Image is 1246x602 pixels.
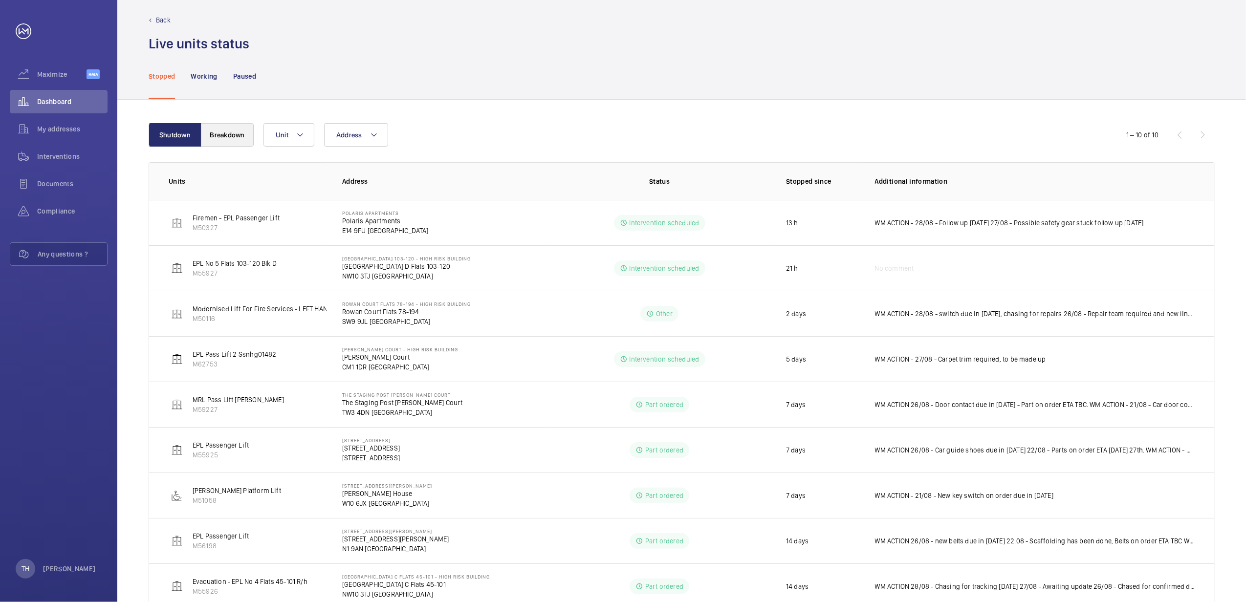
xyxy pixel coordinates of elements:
p: [STREET_ADDRESS][PERSON_NAME] [342,534,449,544]
p: W10 6JX [GEOGRAPHIC_DATA] [342,498,432,508]
p: WM ACTION - 28/08 - switch due in [DATE], chasing for repairs 26/08 - Repair team required and ne... [875,309,1195,319]
p: 14 days [786,536,809,546]
span: My addresses [37,124,108,134]
p: Stopped [149,71,175,81]
p: [STREET_ADDRESS] [342,443,400,453]
p: Intervention scheduled [630,263,700,273]
p: [GEOGRAPHIC_DATA] C Flats 45-101 [342,580,490,589]
p: [GEOGRAPHIC_DATA] C Flats 45-101 - High Risk Building [342,574,490,580]
p: [GEOGRAPHIC_DATA] D Flats 103-120 [342,261,471,271]
p: WM ACTION - 27/08 - Carpet trim required, to be made up [875,354,1046,364]
p: Polaris Apartments [342,216,429,226]
p: EPL Passenger Lift [193,440,249,450]
p: EPL Pass Lift 2 Ssnhg01482 [193,349,277,359]
p: Status [555,176,764,186]
p: [PERSON_NAME] Court [342,352,458,362]
span: Compliance [37,206,108,216]
p: M62753 [193,359,277,369]
p: M55927 [193,268,277,278]
span: Dashboard [37,97,108,107]
p: [PERSON_NAME] Court - High Risk Building [342,346,458,352]
p: Part ordered [645,445,683,455]
img: elevator.svg [171,535,183,547]
span: Address [336,131,362,139]
p: M55925 [193,450,249,460]
p: EPL No 5 Flats 103-120 Blk D [193,258,277,268]
p: 14 days [786,581,809,591]
p: Other [656,309,673,319]
p: 7 days [786,400,806,409]
span: Documents [37,179,108,189]
button: Shutdown [149,123,201,147]
p: WM ACTION 26/08 - new belts due in [DATE] 22.08 - Scaffolding has been done, Belts on order ETA T... [875,536,1195,546]
p: NW10 3TJ [GEOGRAPHIC_DATA] [342,271,471,281]
p: NW10 3TJ [GEOGRAPHIC_DATA] [342,589,490,599]
p: 2 days [786,309,806,319]
p: Stopped since [786,176,859,186]
span: Beta [87,69,100,79]
div: 1 – 10 of 10 [1126,130,1159,140]
img: elevator.svg [171,217,183,229]
p: WM ACTION - 28/08 - Follow up [DATE] 27/08 - Possible safety gear stuck follow up [DATE] [875,218,1144,228]
p: Part ordered [645,400,683,409]
p: Intervention scheduled [630,354,700,364]
p: MRL Pass Lift [PERSON_NAME] [193,395,284,405]
p: Units [169,176,327,186]
p: 13 h [786,218,798,228]
p: [STREET_ADDRESS] [342,453,400,463]
button: Address [324,123,388,147]
p: Working [191,71,217,81]
p: WM ACTION 26/08 - Door contact due in [DATE] - Part on order ETA TBC. WM ACTION - 21/08 - Car doo... [875,400,1195,409]
p: M50116 [193,314,346,323]
img: elevator.svg [171,262,183,274]
button: Unit [263,123,314,147]
img: elevator.svg [171,308,183,320]
span: Interventions [37,151,108,161]
p: WM ACTION 28/08 - Chasing for tracking [DATE] 27/08 - Awaiting update 26/08 - Chased for confirme... [875,581,1195,591]
img: elevator.svg [171,580,183,592]
p: N1 9AN [GEOGRAPHIC_DATA] [342,544,449,554]
p: Part ordered [645,581,683,591]
p: E14 9FU [GEOGRAPHIC_DATA] [342,226,429,236]
p: 21 h [786,263,798,273]
p: [PERSON_NAME] [43,564,96,574]
p: EPL Passenger Lift [193,531,249,541]
p: M56198 [193,541,249,551]
p: [PERSON_NAME] Platform Lift [193,486,281,495]
p: Paused [233,71,256,81]
p: M59227 [193,405,284,414]
p: SW9 9JL [GEOGRAPHIC_DATA] [342,317,471,326]
p: TH [22,564,29,574]
p: 7 days [786,445,806,455]
span: Unit [276,131,288,139]
p: Firemen - EPL Passenger Lift [193,213,280,223]
p: Additional information [875,176,1195,186]
p: WM ACTION - 21/08 - New key switch on order due in [DATE] [875,491,1053,500]
span: Maximize [37,69,87,79]
h1: Live units status [149,35,249,53]
img: elevator.svg [171,399,183,410]
p: [STREET_ADDRESS][PERSON_NAME] [342,528,449,534]
p: Part ordered [645,491,683,500]
p: TW3 4DN [GEOGRAPHIC_DATA] [342,408,463,417]
p: M55926 [193,586,307,596]
p: 7 days [786,491,806,500]
p: [PERSON_NAME] House [342,489,432,498]
p: Evacuation - EPL No 4 Flats 45-101 R/h [193,577,307,586]
span: No comment [875,263,914,273]
span: Any questions ? [38,249,107,259]
img: elevator.svg [171,444,183,456]
p: Intervention scheduled [630,218,700,228]
p: The Staging Post [PERSON_NAME] Court [342,392,463,398]
img: elevator.svg [171,353,183,365]
p: M50327 [193,223,280,233]
p: Polaris Apartments [342,210,429,216]
p: 5 days [786,354,806,364]
p: Rowan Court Flats 78-194 - High Risk Building [342,301,471,307]
button: Breakdown [201,123,254,147]
p: Modernised Lift For Fire Services - LEFT HAND LIFT [193,304,346,314]
p: [GEOGRAPHIC_DATA] 103-120 - High Risk Building [342,256,471,261]
p: Part ordered [645,536,683,546]
p: WM ACTION 26/08 - Car guide shoes due in [DATE] 22/08 - Parts on order ETA [DATE] 27th. WM ACTION... [875,445,1195,455]
p: The Staging Post [PERSON_NAME] Court [342,398,463,408]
